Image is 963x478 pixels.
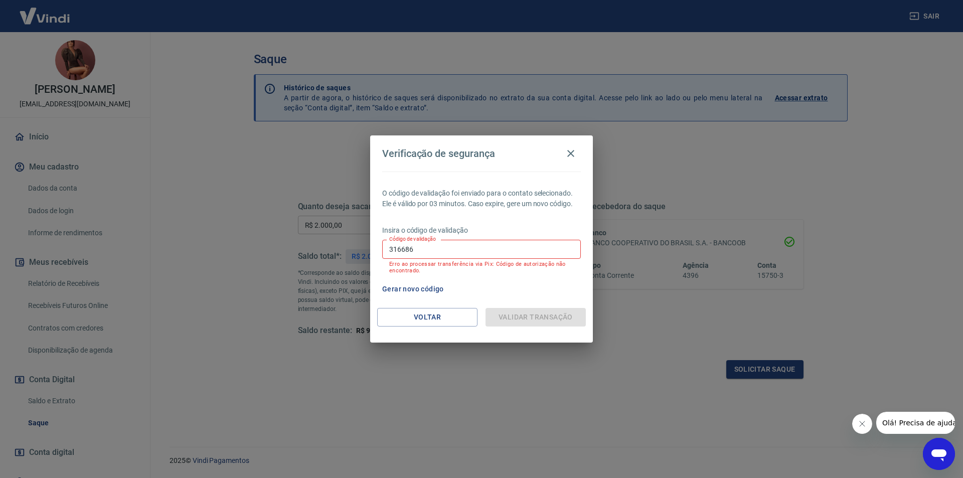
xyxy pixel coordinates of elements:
[377,308,477,327] button: Voltar
[876,412,955,434] iframe: Mensagem da empresa
[382,188,581,209] p: O código de validação foi enviado para o contato selecionado. Ele é válido por 03 minutos. Caso e...
[923,438,955,470] iframe: Botão para abrir a janela de mensagens
[378,280,448,298] button: Gerar novo código
[389,235,436,243] label: Código de validação
[382,147,495,160] h4: Verificação de segurança
[6,7,84,15] span: Olá! Precisa de ajuda?
[389,261,574,274] p: Erro ao processar transferência via Pix: Código de autorização não encontrado.
[852,414,872,434] iframe: Fechar mensagem
[382,225,581,236] p: Insira o código de validação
